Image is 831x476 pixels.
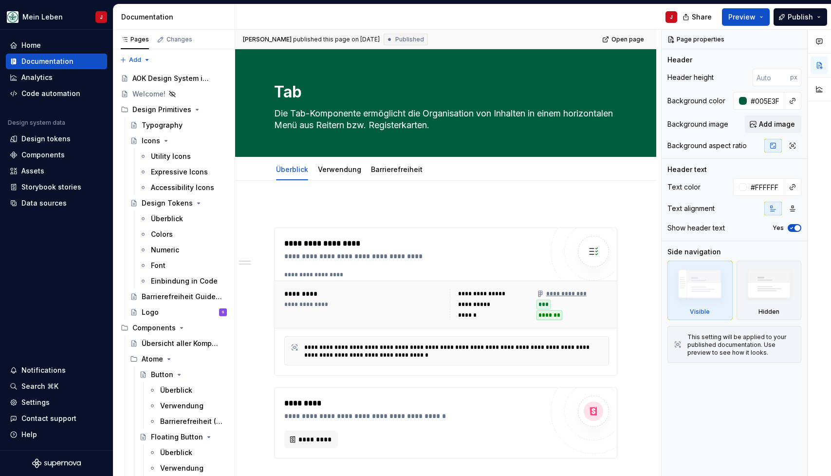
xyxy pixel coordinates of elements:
[142,339,222,348] div: Übersicht aller Komponenten
[6,195,107,211] a: Data sources
[667,165,707,174] div: Header text
[7,11,18,23] img: df5db9ef-aba0-4771-bf51-9763b7497661.png
[142,354,163,364] div: Atome
[135,211,231,227] a: Überblick
[151,432,203,442] div: Floating Button
[160,463,203,473] div: Verwendung
[774,8,827,26] button: Publish
[222,307,224,317] div: S
[117,320,231,336] div: Components
[747,178,784,196] input: Auto
[126,305,231,320] a: LogoS
[21,430,37,439] div: Help
[21,40,41,50] div: Home
[690,308,710,316] div: Visible
[667,182,701,192] div: Text color
[371,165,423,173] a: Barrierefreiheit
[142,136,160,146] div: Icons
[21,57,74,66] div: Documentation
[145,398,231,414] a: Verwendung
[667,247,721,257] div: Side navigation
[132,74,213,83] div: AOK Design System in Arbeit
[135,429,231,445] a: Floating Button
[6,411,107,426] button: Contact support
[678,8,718,26] button: Share
[132,105,191,114] div: Design Primitives
[21,150,65,160] div: Components
[687,333,795,357] div: This setting will be applied to your published documentation. Use preview to see how it looks.
[32,458,81,468] svg: Supernova Logo
[100,13,103,21] div: J
[132,323,176,333] div: Components
[367,159,426,179] div: Barrierefreiheit
[21,398,50,407] div: Settings
[753,69,790,86] input: Auto
[135,180,231,195] a: Accessibility Icons
[747,92,784,110] input: Auto
[758,308,779,316] div: Hidden
[667,119,728,129] div: Background image
[166,36,192,43] div: Changes
[318,165,361,173] a: Verwendung
[129,56,141,64] span: Add
[126,133,231,149] a: Icons
[667,261,733,320] div: Visible
[21,414,76,423] div: Contact support
[6,147,107,163] a: Components
[272,106,615,133] textarea: Die Tab-Komponente ermöglicht die Organisation von Inhalten in einem horizontalen Menü aus Reiter...
[272,159,312,179] div: Überblick
[135,227,231,242] a: Colors
[745,115,801,133] button: Add image
[145,382,231,398] a: Überblick
[145,445,231,460] a: Überblick
[21,198,67,208] div: Data sources
[790,74,797,81] p: px
[611,36,644,43] span: Open page
[135,273,231,289] a: Einbindung in Code
[395,36,424,43] span: Published
[667,96,725,106] div: Background color
[722,8,770,26] button: Preview
[135,258,231,273] a: Font
[21,166,44,176] div: Assets
[6,86,107,101] a: Code automation
[6,131,107,147] a: Design tokens
[728,12,756,22] span: Preview
[142,292,222,302] div: Barrierefreiheit Guidelines
[6,427,107,442] button: Help
[151,214,183,224] div: Überblick
[151,152,191,161] div: Utility Icons
[667,223,725,233] div: Show header text
[151,183,214,192] div: Accessibility Icons
[2,6,111,27] button: Mein LebenJ
[737,261,802,320] div: Hidden
[117,102,231,117] div: Design Primitives
[788,12,813,22] span: Publish
[293,36,380,43] div: published this page on [DATE]
[243,36,292,43] span: [PERSON_NAME]
[272,80,615,104] textarea: Tab
[6,54,107,69] a: Documentation
[145,460,231,476] a: Verwendung
[6,38,107,53] a: Home
[599,33,648,46] a: Open page
[21,73,53,82] div: Analytics
[692,12,712,22] span: Share
[670,13,673,21] div: J
[142,307,159,317] div: Logo
[117,53,153,67] button: Add
[160,401,203,411] div: Verwendung
[276,165,308,173] a: Überblick
[135,367,231,382] a: Button
[160,448,192,457] div: Überblick
[135,242,231,258] a: Numeric
[667,141,747,151] div: Background aspect ratio
[667,204,715,213] div: Text alignment
[145,414,231,429] a: Barrierefreiheit (WIP)
[142,198,193,208] div: Design Tokens
[6,379,107,394] button: Search ⌘K
[21,365,66,375] div: Notifications
[667,73,714,82] div: Header height
[773,224,784,232] label: Yes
